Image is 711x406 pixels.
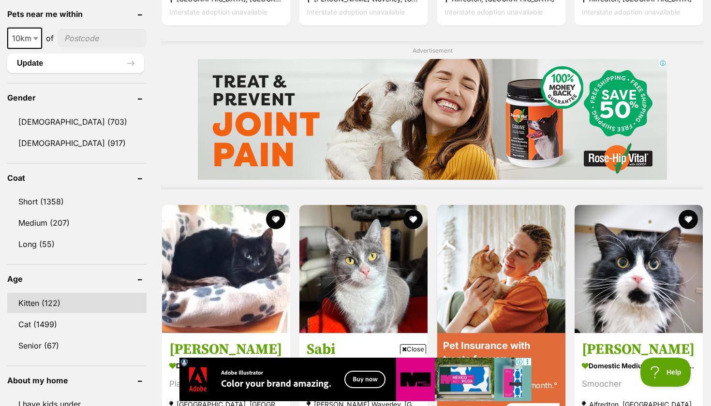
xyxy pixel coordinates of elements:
[7,314,147,334] a: Cat (1499)
[582,340,696,358] h3: [PERSON_NAME]
[7,335,147,356] a: Senior (67)
[444,8,543,16] span: Interstate adoption unavailable
[7,112,147,132] a: [DEMOGRAPHIC_DATA] (703)
[169,377,283,390] div: Playful & chatty
[8,31,41,45] span: 10km
[162,205,290,333] img: Eliza - Domestic Short Hair (DSH) Cat
[7,293,147,313] a: Kitten (122)
[7,10,147,18] header: Pets near me within
[7,174,147,182] header: Coat
[679,210,698,229] button: favourite
[582,377,696,390] div: Smoocher
[582,8,680,16] span: Interstate adoption unavailable
[169,358,283,372] strong: Domestic Short Hair (DSH) Cat
[266,210,285,229] button: favourite
[299,205,428,333] img: Sabi - Domestic Short Hair (DSH) Cat
[1,1,9,9] img: consumer-privacy-logo.png
[7,54,144,73] button: Update
[582,358,696,372] strong: Domestic Medium Hair (DMH) Cat
[46,32,54,44] span: of
[169,340,283,358] h3: [PERSON_NAME]
[307,8,405,16] span: Interstate adoption unavailable
[7,191,147,212] a: Short (1358)
[169,8,267,16] span: Interstate adoption unavailable
[7,234,147,254] a: Long (55)
[161,41,704,189] div: Advertisement
[404,210,423,229] button: favourite
[7,213,147,233] a: Medium (207)
[58,29,147,47] input: postcode
[7,28,42,49] span: 10km
[7,133,147,153] a: [DEMOGRAPHIC_DATA] (917)
[7,376,147,385] header: About my home
[400,344,426,354] span: Close
[7,93,147,102] header: Gender
[640,358,692,387] iframe: Help Scout Beacon - Open
[575,205,703,333] img: Benny - Domestic Medium Hair (DMH) Cat
[179,358,532,401] iframe: Advertisement
[198,59,667,180] iframe: Advertisement
[307,340,420,358] h3: Sabi
[7,275,147,283] header: Age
